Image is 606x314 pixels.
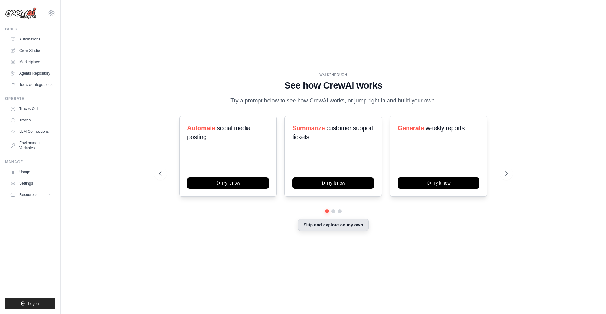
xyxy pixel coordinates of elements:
[8,68,55,78] a: Agents Repository
[292,125,373,140] span: customer support tickets
[8,190,55,200] button: Resources
[5,298,55,309] button: Logout
[5,159,55,164] div: Manage
[187,177,269,189] button: Try it now
[292,177,374,189] button: Try it now
[425,125,464,132] span: weekly reports
[574,284,606,314] iframe: Chat Widget
[5,27,55,32] div: Build
[8,115,55,125] a: Traces
[159,80,508,91] h1: See how CrewAI works
[227,96,439,105] p: Try a prompt below to see how CrewAI works, or jump right in and build your own.
[8,167,55,177] a: Usage
[398,177,479,189] button: Try it now
[398,125,424,132] span: Generate
[8,126,55,137] a: LLM Connections
[8,104,55,114] a: Traces Old
[8,80,55,90] a: Tools & Integrations
[8,46,55,56] a: Crew Studio
[8,57,55,67] a: Marketplace
[292,125,325,132] span: Summarize
[5,7,37,19] img: Logo
[8,34,55,44] a: Automations
[298,219,368,231] button: Skip and explore on my own
[8,178,55,188] a: Settings
[28,301,40,306] span: Logout
[187,125,251,140] span: social media posting
[8,138,55,153] a: Environment Variables
[5,96,55,101] div: Operate
[159,72,508,77] div: WALKTHROUGH
[19,192,37,197] span: Resources
[187,125,215,132] span: Automate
